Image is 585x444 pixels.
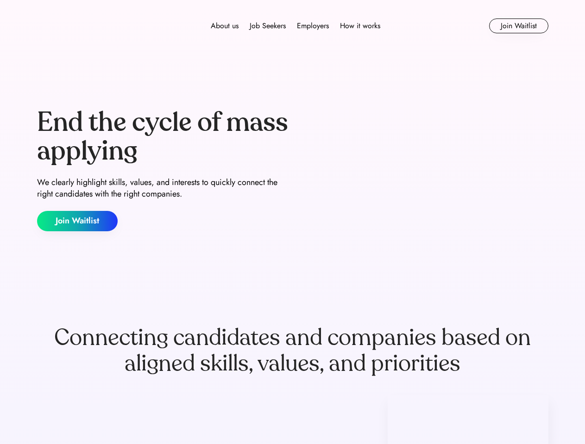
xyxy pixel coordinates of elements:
[37,18,102,33] img: Forward logo
[37,211,118,231] button: Join Waitlist
[250,20,286,31] div: Job Seekers
[37,325,548,376] div: Connecting candidates and companies based on aligned skills, values, and priorities
[211,20,239,31] div: About us
[37,108,289,165] div: End the cycle of mass applying
[37,177,289,200] div: We clearly highlight skills, values, and interests to quickly connect the right candidates with t...
[297,20,329,31] div: Employers
[296,70,548,269] img: yH5BAEAAAAALAAAAAABAAEAAAIBRAA7
[340,20,380,31] div: How it works
[489,18,548,33] button: Join Waitlist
